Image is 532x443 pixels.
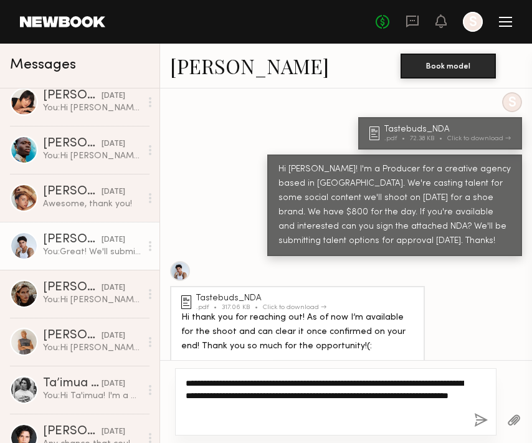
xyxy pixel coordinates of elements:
div: You: Hi Ta'imua! I'm a Producer for a creative agency based in [GEOGRAPHIC_DATA]. We're casting t... [43,390,141,402]
div: You: Hi [PERSON_NAME]! I'm a Producer for a creative agency based in [GEOGRAPHIC_DATA]. We're cas... [43,294,141,306]
div: [DATE] [102,234,125,246]
div: [DATE] [102,282,125,294]
div: [DATE] [102,186,125,198]
div: Tastebuds_NDA [384,125,515,134]
div: Click to download [447,135,511,142]
div: [PERSON_NAME] [43,234,102,246]
div: [PERSON_NAME] [43,90,102,102]
a: Tastebuds_NDA.pdf317.06 KBClick to download [181,294,417,311]
div: You: Hi [PERSON_NAME]! I'm a Producer for a creative agency based in [GEOGRAPHIC_DATA]. We're cas... [43,150,141,162]
span: Messages [10,58,76,72]
div: 72.38 KB [410,135,447,142]
div: [PERSON_NAME] [43,186,102,198]
div: You: Great! We'll submit you to client. This shoot is for UGG's holiday social campaign. [43,246,141,258]
div: Hi thank you for reaching out! As of now I’m available for the shoot and can clear it once confir... [181,311,414,354]
div: [PERSON_NAME] [43,426,102,438]
div: [PERSON_NAME] [43,138,102,150]
div: Hi [PERSON_NAME]! I'm a Producer for a creative agency based in [GEOGRAPHIC_DATA]. We're casting ... [278,163,511,249]
a: Tastebuds_NDA.pdf72.38 KBClick to download [369,125,515,142]
div: Click to download [263,304,326,311]
div: [DATE] [102,426,125,438]
div: Awesome, thank you! [43,198,141,210]
div: Ta’imua H. [43,378,102,390]
div: You: Hi [PERSON_NAME]! I'm a Producer for a creative agency based in [GEOGRAPHIC_DATA]. We're cas... [43,342,141,354]
div: .pdf [384,135,410,142]
div: 317.06 KB [222,304,263,311]
a: S [463,12,483,32]
div: [DATE] [102,138,125,150]
div: [DATE] [102,90,125,102]
div: You: Hi [PERSON_NAME]! I'm a Producer for a creative agency based in [GEOGRAPHIC_DATA]. We're cas... [43,102,141,114]
button: Book model [401,54,496,79]
div: [DATE] [102,378,125,390]
a: Book model [401,60,496,70]
div: Tastebuds_NDA [196,294,330,303]
div: [PERSON_NAME] O. [43,330,102,342]
div: [DATE] [102,330,125,342]
div: .pdf [196,304,222,311]
div: [PERSON_NAME] [43,282,102,294]
a: [PERSON_NAME] [170,52,329,79]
